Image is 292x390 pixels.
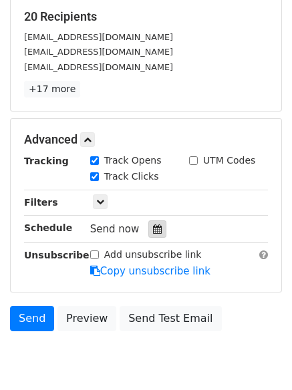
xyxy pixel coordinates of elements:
label: Add unsubscribe link [104,248,202,262]
strong: Unsubscribe [24,250,90,260]
strong: Schedule [24,222,72,233]
label: UTM Codes [203,154,255,168]
small: [EMAIL_ADDRESS][DOMAIN_NAME] [24,32,173,42]
a: Send Test Email [120,306,221,331]
iframe: Chat Widget [225,326,292,390]
span: Send now [90,223,140,235]
strong: Filters [24,197,58,208]
a: Send [10,306,54,331]
small: [EMAIL_ADDRESS][DOMAIN_NAME] [24,62,173,72]
label: Track Clicks [104,170,159,184]
a: Copy unsubscribe link [90,265,210,277]
a: +17 more [24,81,80,97]
label: Track Opens [104,154,162,168]
h5: Advanced [24,132,268,147]
a: Preview [57,306,116,331]
h5: 20 Recipients [24,9,268,24]
strong: Tracking [24,156,69,166]
small: [EMAIL_ADDRESS][DOMAIN_NAME] [24,47,173,57]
